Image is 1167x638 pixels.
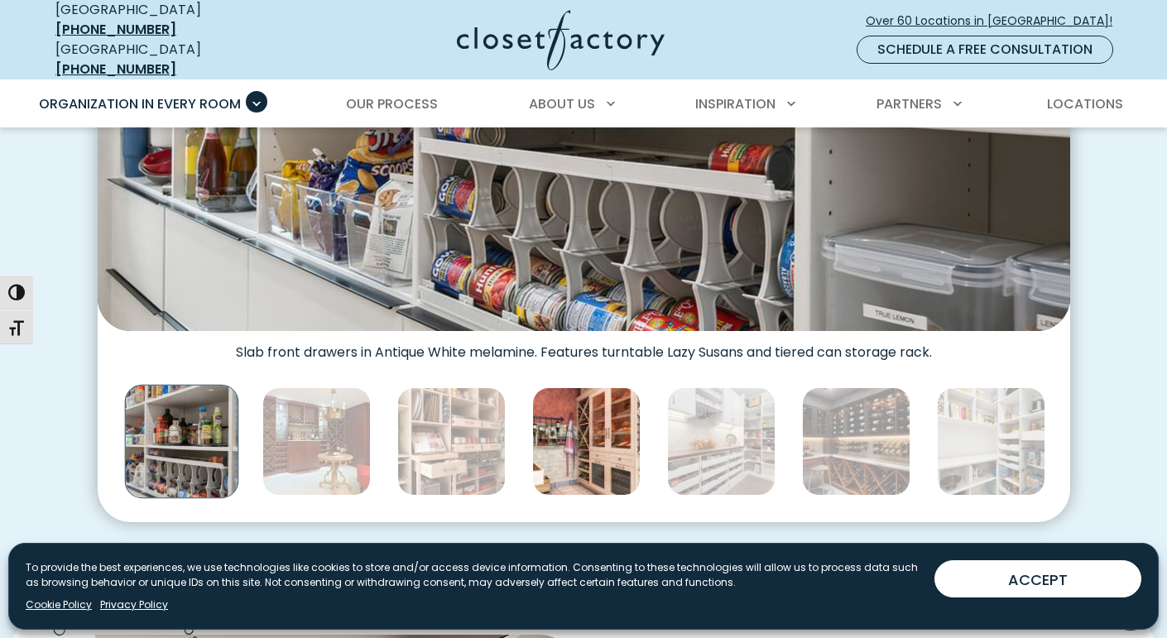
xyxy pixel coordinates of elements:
img: Maple walk-in pantry with cutting board cart. [397,387,506,496]
span: Our Process [346,94,438,113]
img: Custom walk-in pantry with wine storage and humidor. [532,387,641,496]
a: Schedule a Free Consultation [857,36,1113,64]
span: Locations [1047,94,1123,113]
p: To provide the best experiences, we use technologies like cookies to store and/or access device i... [26,560,921,590]
img: Organized white pantry with wine bottle storage, pull-out drawers, wire baskets, cookbooks, and c... [937,387,1045,496]
a: Cookie Policy [26,597,92,612]
a: Over 60 Locations in [GEOGRAPHIC_DATA]! [865,7,1126,36]
span: Over 60 Locations in [GEOGRAPHIC_DATA]! [866,12,1126,30]
a: [PHONE_NUMBER] [55,60,176,79]
span: Organization in Every Room [39,94,241,113]
nav: Primary Menu [27,81,1140,127]
img: Modern wine room with black shelving, exposed brick walls, under-cabinet lighting, and marble cou... [802,387,910,496]
a: Privacy Policy [100,597,168,612]
img: Wine storage and home tasting room. [262,387,371,496]
div: [GEOGRAPHIC_DATA] [55,40,295,79]
img: Closet Factory Logo [457,10,665,70]
span: About Us [529,94,595,113]
img: Custom pantry with labeled clear bins, rotating trays, and a can dispenser for organized food and... [124,385,238,499]
figcaption: Slab front drawers in Antique White melamine. Features turntable Lazy Susans and tiered can stora... [98,331,1070,361]
span: Inspiration [695,94,776,113]
button: ACCEPT [934,560,1141,597]
a: [PHONE_NUMBER] [55,20,176,39]
span: Partners [876,94,942,113]
img: Custom white pantry with multiple open pull-out drawers and upper cabinetry, featuring a wood sla... [667,387,776,496]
